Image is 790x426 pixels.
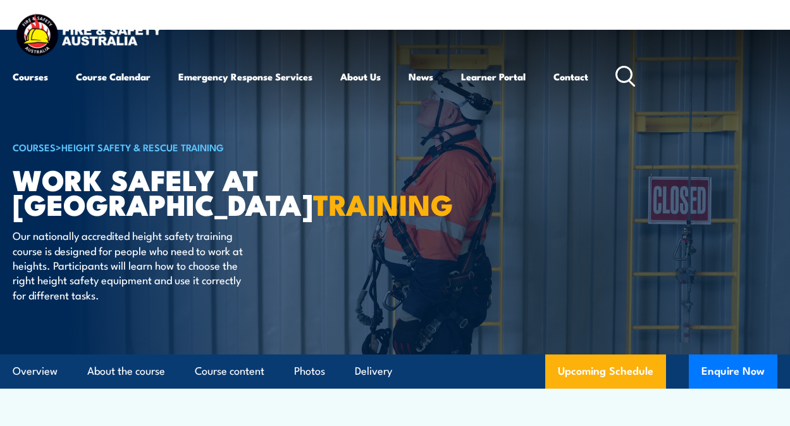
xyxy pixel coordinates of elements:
h1: Work Safely at [GEOGRAPHIC_DATA] [13,166,325,216]
strong: TRAINING [313,182,454,225]
a: Learner Portal [461,61,526,92]
a: Overview [13,354,58,388]
h6: > [13,139,325,154]
button: Enquire Now [689,354,777,389]
a: Course content [195,354,264,388]
a: Contact [553,61,588,92]
a: Emergency Response Services [178,61,312,92]
a: About Us [340,61,381,92]
a: Delivery [355,354,392,388]
a: Photos [294,354,325,388]
a: Courses [13,61,48,92]
a: COURSES [13,140,56,154]
a: About the course [87,354,165,388]
a: Upcoming Schedule [545,354,666,389]
a: Course Calendar [76,61,151,92]
a: News [409,61,433,92]
a: Height Safety & Rescue Training [61,140,224,154]
p: Our nationally accredited height safety training course is designed for people who need to work a... [13,228,244,302]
